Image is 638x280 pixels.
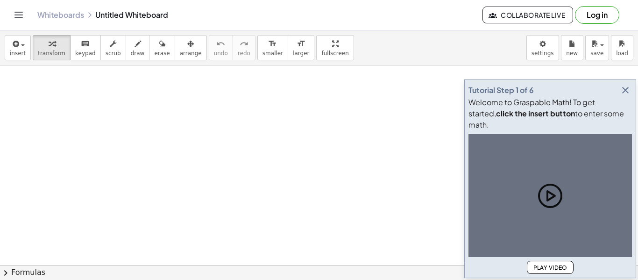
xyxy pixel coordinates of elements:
i: redo [240,38,248,50]
span: load [616,50,628,57]
button: scrub [100,35,126,60]
button: insert [5,35,31,60]
button: format_sizelarger [288,35,314,60]
span: fullscreen [321,50,348,57]
button: save [585,35,609,60]
b: click the insert button [496,108,575,118]
span: keypad [75,50,96,57]
i: format_size [268,38,277,50]
button: new [561,35,583,60]
button: Collaborate Live [482,7,573,23]
button: transform [33,35,71,60]
button: erase [149,35,175,60]
span: scrub [106,50,121,57]
span: larger [293,50,309,57]
button: settings [526,35,559,60]
button: Toggle navigation [11,7,26,22]
button: redoredo [233,35,255,60]
button: fullscreen [316,35,354,60]
div: Welcome to Graspable Math! To get started, to enter some math. [468,97,632,130]
button: Log in [575,6,619,24]
span: draw [131,50,145,57]
i: keyboard [81,38,90,50]
i: undo [216,38,225,50]
i: format_size [297,38,305,50]
span: erase [154,50,170,57]
span: Collaborate Live [490,11,565,19]
button: format_sizesmaller [257,35,288,60]
button: draw [126,35,150,60]
span: arrange [180,50,202,57]
span: redo [238,50,250,57]
a: Whiteboards [37,10,84,20]
div: Tutorial Step 1 of 6 [468,85,534,96]
span: smaller [262,50,283,57]
button: undoundo [209,35,233,60]
span: Play Video [533,264,567,271]
span: insert [10,50,26,57]
span: transform [38,50,65,57]
span: save [590,50,603,57]
button: arrange [175,35,207,60]
span: settings [532,50,554,57]
span: new [566,50,578,57]
button: load [611,35,633,60]
span: undo [214,50,228,57]
button: Play Video [527,261,574,274]
button: keyboardkeypad [70,35,101,60]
